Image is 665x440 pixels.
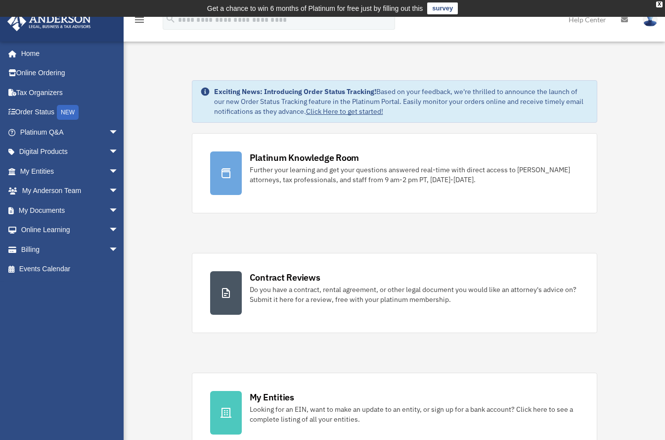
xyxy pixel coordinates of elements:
a: menu [133,17,145,26]
i: search [165,13,176,24]
a: Events Calendar [7,259,133,279]
div: Platinum Knowledge Room [250,151,359,164]
div: Based on your feedback, we're thrilled to announce the launch of our new Order Status Tracking fe... [214,87,589,116]
a: My Documentsarrow_drop_down [7,200,133,220]
a: Online Ordering [7,63,133,83]
span: arrow_drop_down [109,122,129,143]
a: survey [427,2,458,14]
a: Tax Organizers [7,83,133,102]
img: Anderson Advisors Platinum Portal [4,12,94,31]
span: arrow_drop_down [109,220,129,241]
strong: Exciting News: Introducing Order Status Tracking! [214,87,376,96]
span: arrow_drop_down [109,240,129,260]
div: Get a chance to win 6 months of Platinum for free just by filling out this [207,2,423,14]
a: Click Here to get started! [306,107,383,116]
a: Home [7,44,129,63]
a: My Entitiesarrow_drop_down [7,161,133,181]
a: Platinum Q&Aarrow_drop_down [7,122,133,142]
img: User Pic [643,12,658,27]
a: Contract Reviews Do you have a contract, rental agreement, or other legal document you would like... [192,253,597,333]
a: Platinum Knowledge Room Further your learning and get your questions answered real-time with dire... [192,133,597,213]
a: Online Learningarrow_drop_down [7,220,133,240]
span: arrow_drop_down [109,200,129,221]
span: arrow_drop_down [109,181,129,201]
div: My Entities [250,391,294,403]
a: Billingarrow_drop_down [7,240,133,259]
div: close [656,1,663,7]
span: arrow_drop_down [109,142,129,162]
div: NEW [57,105,79,120]
div: Looking for an EIN, want to make an update to an entity, or sign up for a bank account? Click her... [250,404,579,424]
a: My Anderson Teamarrow_drop_down [7,181,133,201]
i: menu [133,14,145,26]
a: Order StatusNEW [7,102,133,123]
div: Contract Reviews [250,271,320,284]
div: Do you have a contract, rental agreement, or other legal document you would like an attorney's ad... [250,285,579,304]
div: Further your learning and get your questions answered real-time with direct access to [PERSON_NAM... [250,165,579,185]
a: Digital Productsarrow_drop_down [7,142,133,162]
span: arrow_drop_down [109,161,129,182]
